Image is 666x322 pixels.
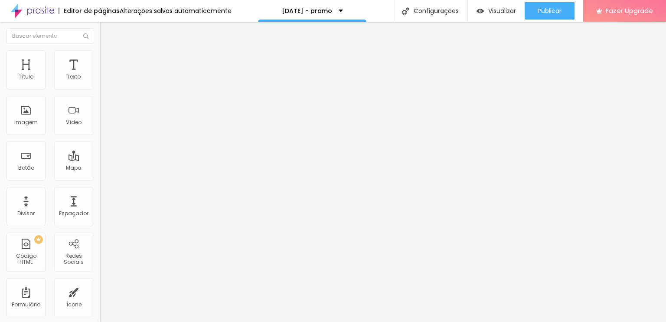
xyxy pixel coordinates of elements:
[19,74,33,80] div: Título
[7,28,93,44] input: Buscar elemento
[66,119,82,125] div: Vídeo
[66,302,82,308] div: Ícone
[488,7,516,14] span: Visualizar
[59,8,120,14] div: Editor de páginas
[538,7,562,14] span: Publicar
[9,253,43,266] div: Código HTML
[606,7,653,14] span: Fazer Upgrade
[67,74,81,80] div: Texto
[14,119,38,125] div: Imagem
[56,253,91,266] div: Redes Sociais
[477,7,484,15] img: view-1.svg
[59,210,88,217] div: Espaçador
[282,8,332,14] p: [DATE] - promo
[120,8,232,14] div: Alterações salvas automaticamente
[468,2,525,20] button: Visualizar
[402,7,409,15] img: Icone
[83,33,88,39] img: Icone
[18,165,34,171] div: Botão
[17,210,35,217] div: Divisor
[100,22,666,322] iframe: Editor
[525,2,575,20] button: Publicar
[66,165,82,171] div: Mapa
[12,302,40,308] div: Formulário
